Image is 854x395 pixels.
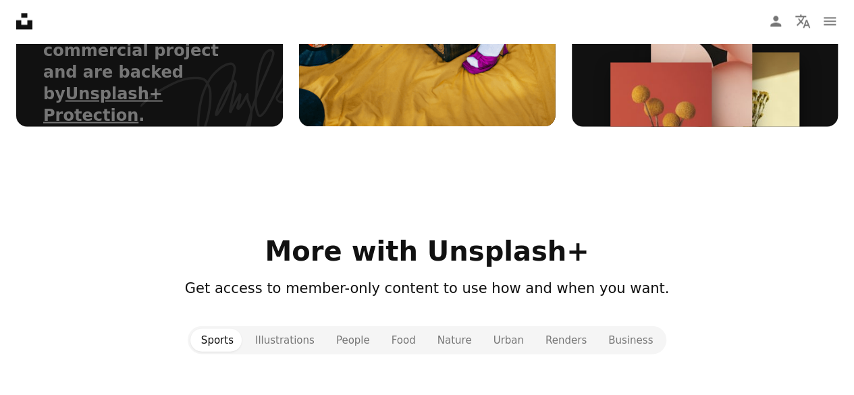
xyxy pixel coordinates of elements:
[427,329,483,352] button: Nature
[610,63,712,215] img: bento_img-stacked-01.jpg
[43,84,163,125] a: Unsplash+ Protection
[381,329,427,352] button: Food
[244,329,325,352] button: Illustrations
[16,235,838,267] h2: More with Unsplash+
[535,329,597,352] button: Renders
[789,8,816,35] button: Language
[16,278,838,300] header: Get access to member-only content to use how and when you want.
[597,329,664,352] button: Business
[762,8,789,35] a: Log in / Sign up
[816,8,843,35] button: Menu
[325,329,381,352] button: People
[16,14,32,30] a: Home — Unsplash
[482,329,534,352] button: Urban
[190,329,244,352] button: Sports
